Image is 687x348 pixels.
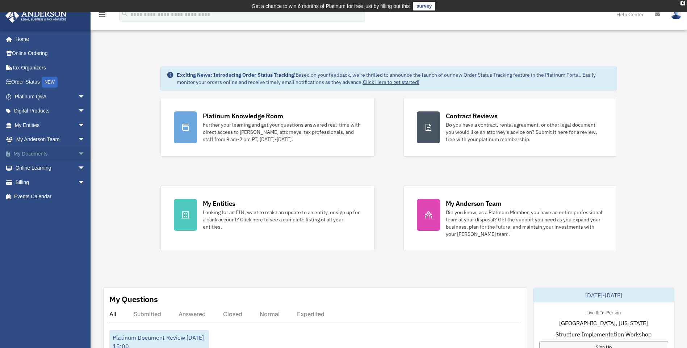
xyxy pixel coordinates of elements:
[581,308,627,316] div: Live & In-Person
[252,2,410,10] div: Get a chance to win 6 months of Platinum for free just by filling out this
[403,98,617,157] a: Contract Reviews Do you have a contract, rental agreement, or other legal document you would like...
[78,118,92,133] span: arrow_drop_down
[559,319,648,327] span: [GEOGRAPHIC_DATA], [US_STATE]
[5,32,92,46] a: Home
[533,288,674,302] div: [DATE]-[DATE]
[260,310,280,318] div: Normal
[3,9,69,23] img: Anderson Advisors Platinum Portal
[446,121,604,143] div: Do you have a contract, rental agreement, or other legal document you would like an attorney's ad...
[179,310,206,318] div: Answered
[203,199,235,208] div: My Entities
[109,294,158,305] div: My Questions
[413,2,435,10] a: survey
[177,71,611,86] div: Based on your feedback, we're thrilled to announce the launch of our new Order Status Tracking fe...
[363,79,419,85] a: Click Here to get started!
[5,175,96,190] a: Billingarrow_drop_down
[556,330,652,339] span: Structure Implementation Workshop
[203,209,361,230] div: Looking for an EIN, want to make an update to an entity, or sign up for a bank account? Click her...
[446,209,604,238] div: Did you know, as a Platinum Member, you have an entire professional team at your disposal? Get th...
[160,98,374,157] a: Platinum Knowledge Room Further your learning and get your questions answered real-time with dire...
[5,132,96,147] a: My Anderson Teamarrow_drop_down
[78,89,92,104] span: arrow_drop_down
[78,132,92,147] span: arrow_drop_down
[78,104,92,119] span: arrow_drop_down
[109,310,116,318] div: All
[203,111,283,120] div: Platinum Knowledge Room
[5,89,96,104] a: Platinum Q&Aarrow_drop_down
[78,175,92,190] span: arrow_drop_down
[446,199,502,208] div: My Anderson Team
[671,9,682,20] img: User Pic
[5,190,96,204] a: Events Calendar
[403,186,617,251] a: My Anderson Team Did you know, as a Platinum Member, you have an entire professional team at your...
[203,121,361,143] div: Further your learning and get your questions answered real-time with direct access to [PERSON_NAM...
[680,1,685,5] div: close
[5,75,96,90] a: Order StatusNEW
[5,46,96,61] a: Online Ordering
[98,13,106,19] a: menu
[5,60,96,75] a: Tax Organizers
[5,104,96,118] a: Digital Productsarrow_drop_down
[121,10,129,18] i: search
[42,77,58,88] div: NEW
[160,186,374,251] a: My Entities Looking for an EIN, want to make an update to an entity, or sign up for a bank accoun...
[98,10,106,19] i: menu
[177,72,296,78] strong: Exciting News: Introducing Order Status Tracking!
[5,147,96,161] a: My Documentsarrow_drop_down
[223,310,242,318] div: Closed
[78,147,92,161] span: arrow_drop_down
[5,161,96,175] a: Online Learningarrow_drop_down
[134,310,161,318] div: Submitted
[297,310,324,318] div: Expedited
[78,161,92,176] span: arrow_drop_down
[5,118,96,132] a: My Entitiesarrow_drop_down
[446,111,498,120] div: Contract Reviews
